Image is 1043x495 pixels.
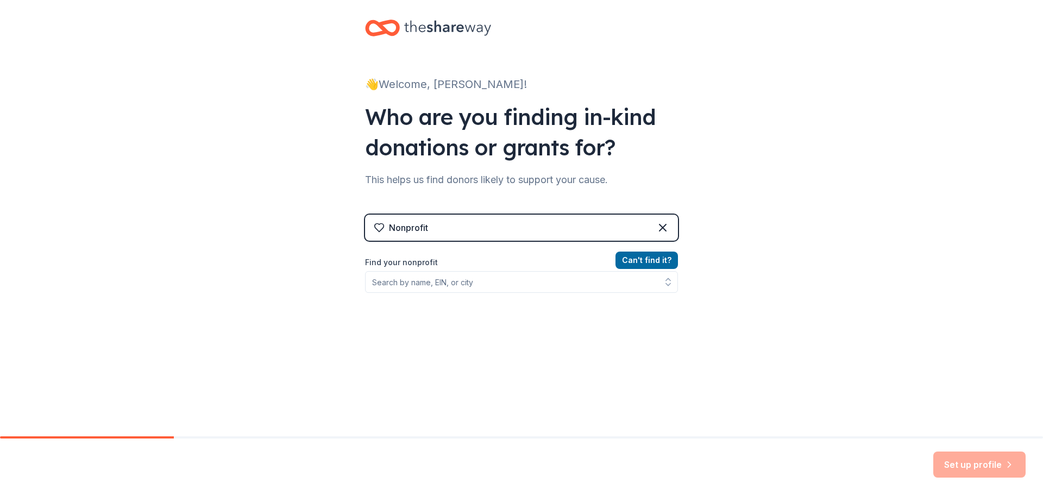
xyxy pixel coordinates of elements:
input: Search by name, EIN, or city [365,271,678,293]
button: Can't find it? [615,252,678,269]
div: 👋 Welcome, [PERSON_NAME]! [365,76,678,93]
div: Who are you finding in-kind donations or grants for? [365,102,678,162]
div: This helps us find donors likely to support your cause. [365,171,678,189]
label: Find your nonprofit [365,256,678,269]
div: Nonprofit [389,221,428,234]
